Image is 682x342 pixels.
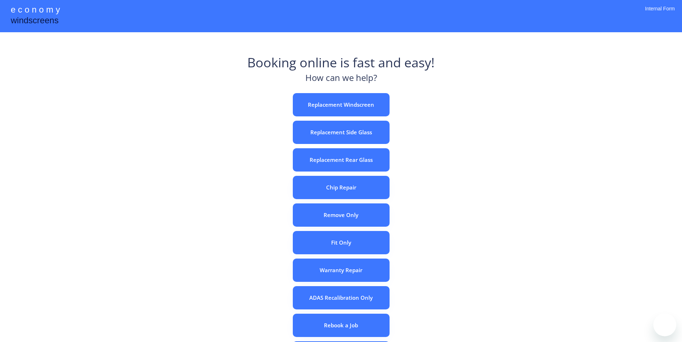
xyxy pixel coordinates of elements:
[293,203,390,227] button: Remove Only
[293,148,390,172] button: Replacement Rear Glass
[293,231,390,254] button: Fit Only
[293,93,390,116] button: Replacement Windscreen
[293,259,390,282] button: Warranty Repair
[305,72,377,88] div: How can we help?
[293,314,390,337] button: Rebook a Job
[11,14,58,28] div: windscreens
[653,313,676,336] iframe: Button to launch messaging window
[293,121,390,144] button: Replacement Side Glass
[247,54,435,72] div: Booking online is fast and easy!
[293,176,390,199] button: Chip Repair
[11,4,60,17] div: e c o n o m y
[645,5,675,21] div: Internal Form
[293,286,390,309] button: ADAS Recalibration Only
